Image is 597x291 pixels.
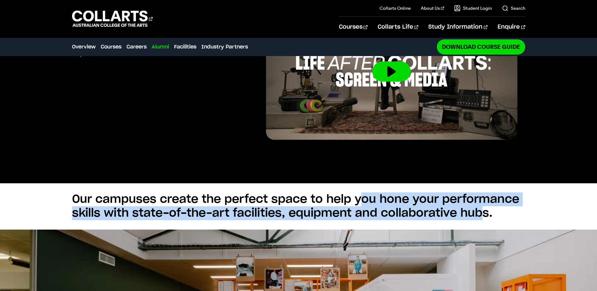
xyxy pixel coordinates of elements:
[127,43,147,51] a: Careers
[339,17,368,37] a: Courses
[502,5,525,11] a: Search
[201,43,248,51] a: Industry Partners
[454,5,492,11] a: Student Login
[72,10,153,28] div: Go to homepage
[380,5,411,11] a: Collarts Online
[72,43,96,51] a: Overview
[152,43,169,51] a: Alumni
[101,43,121,51] a: Courses
[421,5,444,11] a: About Us
[72,192,525,220] h2: Our campuses create the perfect space to help you hone your performance skills with state-of-the-...
[378,17,418,37] a: Collarts Life
[437,39,525,54] a: Download Course Guide
[498,17,525,37] a: Enquire
[174,43,196,51] a: Facilities
[428,17,487,37] a: Study Information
